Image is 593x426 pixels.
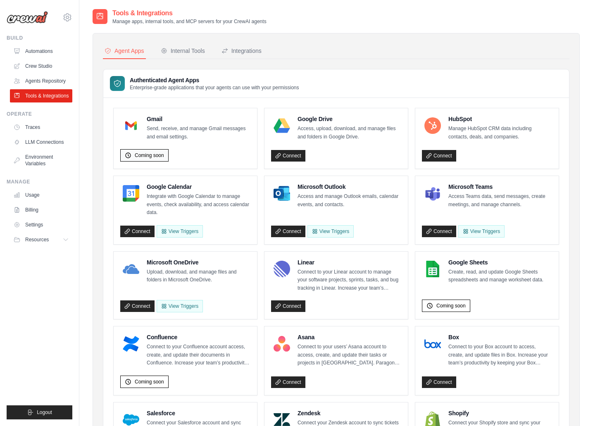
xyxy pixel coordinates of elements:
[147,268,250,284] p: Upload, download, and manage files and folders in Microsoft OneDrive.
[10,45,72,58] a: Automations
[448,193,552,209] p: Access Teams data, send messages, create meetings, and manage channels.
[298,183,401,191] h4: Microsoft Outlook
[103,43,146,59] button: Agent Apps
[298,343,401,367] p: Connect to your users’ Asana account to access, create, and update their tasks or projects in [GE...
[424,336,441,352] img: Box Logo
[424,117,441,134] img: HubSpot Logo
[7,178,72,185] div: Manage
[123,185,139,202] img: Google Calendar Logo
[271,226,305,237] a: Connect
[10,74,72,88] a: Agents Repository
[271,300,305,312] a: Connect
[147,343,250,367] p: Connect to your Confluence account access, create, and update their documents in Confluence. Incr...
[147,115,250,123] h4: Gmail
[10,59,72,73] a: Crew Studio
[274,117,290,134] img: Google Drive Logo
[120,300,155,312] a: Connect
[147,333,250,341] h4: Confluence
[10,218,72,231] a: Settings
[147,125,250,141] p: Send, receive, and manage Gmail messages and email settings.
[7,405,72,419] button: Logout
[422,226,456,237] a: Connect
[298,125,401,141] p: Access, upload, download, and manage files and folders in Google Drive.
[123,336,139,352] img: Confluence Logo
[271,150,305,162] a: Connect
[436,302,466,309] span: Coming soon
[10,89,72,102] a: Tools & Integrations
[274,336,290,352] img: Asana Logo
[298,258,401,267] h4: Linear
[10,233,72,246] button: Resources
[159,43,207,59] button: Internal Tools
[105,47,144,55] div: Agent Apps
[448,115,552,123] h4: HubSpot
[298,333,401,341] h4: Asana
[130,76,299,84] h3: Authenticated Agent Apps
[271,376,305,388] a: Connect
[10,150,72,170] a: Environment Variables
[147,409,250,417] h4: Salesforce
[424,261,441,277] img: Google Sheets Logo
[458,225,505,238] : View Triggers
[448,268,552,284] p: Create, read, and update Google Sheets spreadsheets and manage worksheet data.
[274,185,290,202] img: Microsoft Outlook Logo
[135,152,164,159] span: Coming soon
[147,183,250,191] h4: Google Calendar
[25,236,49,243] span: Resources
[10,188,72,202] a: Usage
[130,84,299,91] p: Enterprise-grade applications that your agents can use with your permissions
[120,226,155,237] a: Connect
[424,185,441,202] img: Microsoft Teams Logo
[112,18,267,25] p: Manage apps, internal tools, and MCP servers for your CrewAI agents
[7,111,72,117] div: Operate
[448,343,552,367] p: Connect to your Box account to access, create, and update files in Box. Increase your team’s prod...
[157,300,203,312] : View Triggers
[448,183,552,191] h4: Microsoft Teams
[161,47,205,55] div: Internal Tools
[422,150,456,162] a: Connect
[220,43,263,59] button: Integrations
[135,378,164,385] span: Coming soon
[274,261,290,277] img: Linear Logo
[448,333,552,341] h4: Box
[10,136,72,149] a: LLM Connections
[298,193,401,209] p: Access and manage Outlook emails, calendar events, and contacts.
[448,258,552,267] h4: Google Sheets
[422,376,456,388] a: Connect
[123,117,139,134] img: Gmail Logo
[10,121,72,134] a: Traces
[448,409,552,417] h4: Shopify
[147,258,250,267] h4: Microsoft OneDrive
[147,193,250,217] p: Integrate with Google Calendar to manage events, check availability, and access calendar data.
[157,225,203,238] button: View Triggers
[221,47,262,55] div: Integrations
[37,409,52,416] span: Logout
[112,8,267,18] h2: Tools & Integrations
[7,11,48,24] img: Logo
[298,409,401,417] h4: Zendesk
[298,115,401,123] h4: Google Drive
[307,225,354,238] : View Triggers
[298,268,401,293] p: Connect to your Linear account to manage your software projects, sprints, tasks, and bug tracking...
[448,125,552,141] p: Manage HubSpot CRM data including contacts, deals, and companies.
[7,35,72,41] div: Build
[123,261,139,277] img: Microsoft OneDrive Logo
[10,203,72,217] a: Billing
